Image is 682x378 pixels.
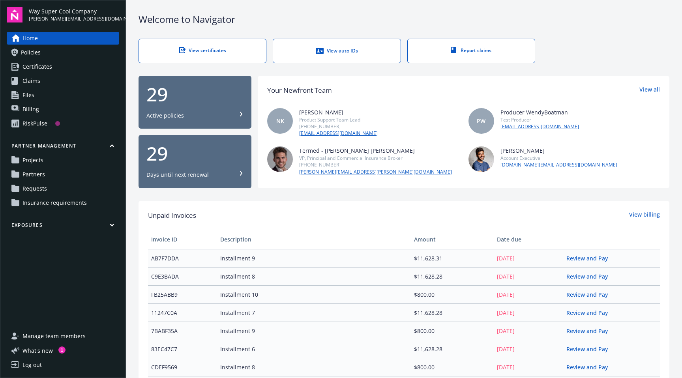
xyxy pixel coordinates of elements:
span: Installment 8 [220,272,408,281]
div: Report claims [423,47,519,54]
a: Review and Pay [566,254,614,262]
span: [PERSON_NAME][EMAIL_ADDRESS][DOMAIN_NAME] [29,15,119,22]
span: Insurance requirements [22,196,87,209]
td: $800.00 [411,285,494,303]
div: RiskPulse [22,117,47,130]
div: Active policies [146,112,184,120]
td: 11247C0A [148,303,217,322]
a: Certificates [7,60,119,73]
button: Way Super Cool Company[PERSON_NAME][EMAIL_ADDRESS][DOMAIN_NAME] [29,7,119,22]
span: Manage team members [22,330,86,342]
span: Requests [22,182,47,195]
td: 83EC47C7 [148,340,217,358]
a: Report claims [407,39,535,63]
a: [EMAIL_ADDRESS][DOMAIN_NAME] [299,130,378,137]
div: 29 [146,85,244,104]
a: Manage team members [7,330,119,342]
div: [PHONE_NUMBER] [299,123,378,130]
span: Files [22,89,34,101]
td: [DATE] [494,340,563,358]
th: Description [217,230,411,249]
td: [DATE] [494,249,563,267]
a: Claims [7,75,119,87]
td: $11,628.28 [411,303,494,322]
a: Review and Pay [566,273,614,280]
th: Amount [411,230,494,249]
td: 7BABF35A [148,322,217,340]
a: Insurance requirements [7,196,119,209]
td: C9E3BADA [148,267,217,285]
div: Days until next renewal [146,171,209,179]
span: What ' s new [22,346,53,355]
div: VP, Principal and Commercial Insurance Broker [299,155,452,161]
td: [DATE] [494,267,563,285]
a: Partners [7,168,119,181]
div: Test Producer [500,116,579,123]
a: [PERSON_NAME][EMAIL_ADDRESS][PERSON_NAME][DOMAIN_NAME] [299,168,452,176]
span: Installment 9 [220,327,408,335]
a: Files [7,89,119,101]
a: View billing [629,210,660,221]
div: Termed - [PERSON_NAME] [PERSON_NAME] [299,146,452,155]
td: [DATE] [494,358,563,376]
div: 29 [146,144,244,163]
td: CDEF9569 [148,358,217,376]
td: $800.00 [411,322,494,340]
button: Exposures [7,222,119,232]
span: Installment 6 [220,345,408,353]
td: FB25ABB9 [148,285,217,303]
span: Installment 10 [220,290,408,299]
span: PW [477,117,485,125]
span: Projects [22,154,43,167]
img: photo [468,146,494,172]
div: Producer WendyBoatman [500,108,579,116]
div: 1 [58,346,66,354]
a: RiskPulse [7,117,119,130]
a: Projects [7,154,119,167]
div: [PERSON_NAME] [299,108,378,116]
div: [PERSON_NAME] [500,146,617,155]
span: Installment 7 [220,309,408,317]
a: View certificates [139,39,266,63]
span: Installment 8 [220,363,408,371]
span: Way Super Cool Company [29,7,119,15]
a: Policies [7,46,119,59]
span: Installment 9 [220,254,408,262]
a: View all [639,85,660,95]
a: [DOMAIN_NAME][EMAIL_ADDRESS][DOMAIN_NAME] [500,161,617,168]
button: Partner management [7,142,119,152]
td: $800.00 [411,358,494,376]
a: Requests [7,182,119,195]
span: Policies [21,46,41,59]
td: $11,628.28 [411,267,494,285]
a: Review and Pay [566,363,614,371]
a: Review and Pay [566,345,614,353]
td: [DATE] [494,303,563,322]
div: Log out [22,359,42,371]
td: $11,628.31 [411,249,494,267]
a: [EMAIL_ADDRESS][DOMAIN_NAME] [500,123,579,130]
button: 29Days until next renewal [139,135,251,188]
a: Home [7,32,119,45]
a: Review and Pay [566,309,614,316]
div: Your Newfront Team [267,85,332,95]
span: Partners [22,168,45,181]
a: Billing [7,103,119,116]
span: NK [276,117,284,125]
a: Review and Pay [566,291,614,298]
div: Welcome to Navigator [139,13,669,26]
th: Date due [494,230,563,249]
button: 29Active policies [139,76,251,129]
div: [PHONE_NUMBER] [299,161,452,168]
span: Claims [22,75,40,87]
a: Review and Pay [566,327,614,335]
th: Invoice ID [148,230,217,249]
span: Home [22,32,38,45]
img: photo [267,146,293,172]
td: AB7F7DDA [148,249,217,267]
a: View auto IDs [273,39,401,63]
td: $11,628.28 [411,340,494,358]
button: What's new1 [7,346,66,355]
td: [DATE] [494,285,563,303]
span: Billing [22,103,39,116]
